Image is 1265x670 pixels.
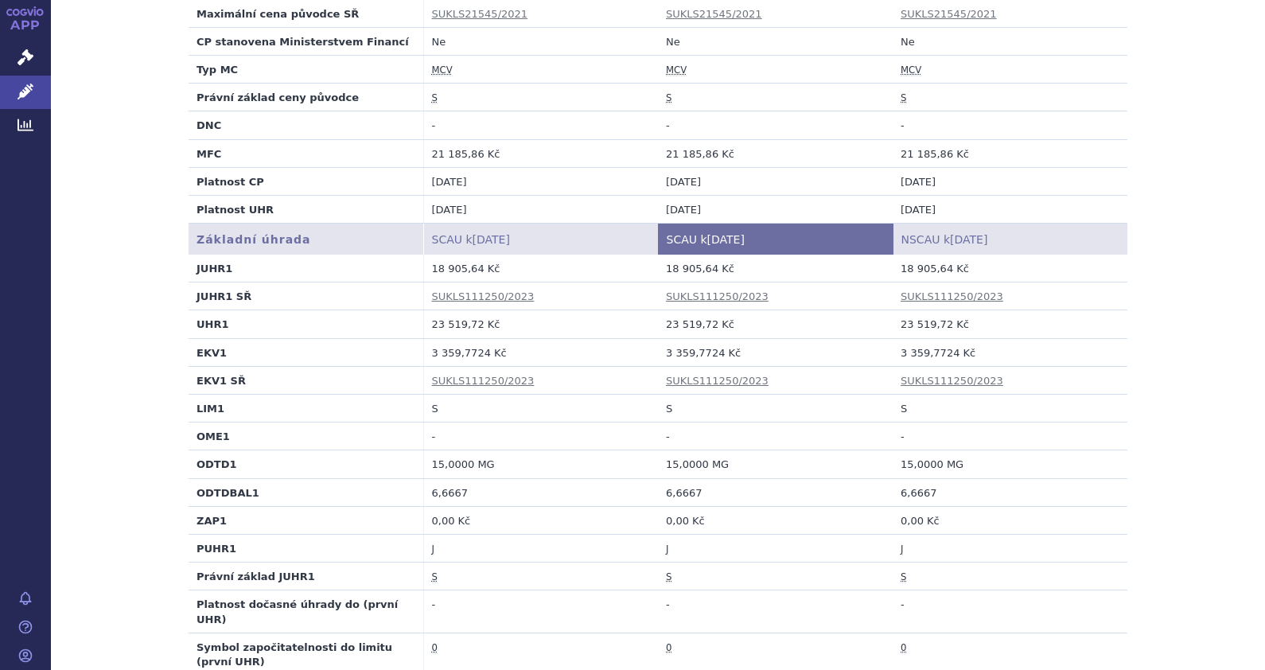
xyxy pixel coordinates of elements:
[197,204,274,216] strong: Platnost UHR
[197,458,237,470] strong: ODTD1
[893,506,1127,534] td: 0,00 Kč
[893,167,1127,195] td: [DATE]
[423,338,658,366] td: 3 359,7724 Kč
[432,375,535,387] a: SUKLS111250/2023
[197,318,229,330] strong: UHR1
[473,233,510,246] span: [DATE]
[658,590,893,633] td: -
[893,111,1127,139] td: -
[197,8,359,20] strong: Maximální cena původce SŘ
[197,347,227,359] strong: EKV1
[423,167,658,195] td: [DATE]
[893,224,1127,255] th: NSCAU k
[901,290,1003,302] a: SUKLS111250/2023
[901,543,903,555] abbr: LP u nichž MFC <= UHR1. Upozornění: Doprodeje dle cenového předpisu Ministerstva zdravotnictví ČR...
[197,571,315,582] strong: Právní základ JUHR1
[658,506,893,534] td: 0,00 Kč
[197,176,264,188] strong: Platnost CP
[658,139,893,167] td: 21 185,86 Kč
[666,375,769,387] a: SUKLS111250/2023
[893,139,1127,167] td: 21 185,86 Kč
[658,310,893,338] td: 23 519,72 Kč
[893,27,1127,55] td: Ne
[432,543,434,555] abbr: LP u nichž MFC <= UHR1. Upozornění: Doprodeje dle cenového předpisu Ministerstva zdravotnictví ČR...
[901,92,906,104] abbr: stanovena nebo změněna ve správním řízení podle zákona č. 48/1997 Sb. ve znění účinném od 1.1.2008
[197,290,251,302] strong: JUHR1 SŘ
[423,423,658,450] td: -
[432,290,535,302] a: SUKLS111250/2023
[658,27,893,55] td: Ne
[893,590,1127,633] td: -
[666,543,668,555] abbr: LP u nichž MFC <= UHR1. Upozornění: Doprodeje dle cenového předpisu Ministerstva zdravotnictví ČR...
[197,36,409,48] strong: CP stanovena Ministerstvem Financí
[901,8,997,20] a: SUKLS21545/2021
[197,515,227,527] strong: ZAP1
[197,375,246,387] strong: EKV1 SŘ
[658,167,893,195] td: [DATE]
[197,64,238,76] strong: Typ MC
[423,450,658,478] td: 15,0000 MG
[893,196,1127,224] td: [DATE]
[423,27,658,55] td: Ne
[432,571,438,583] abbr: stanovena nebo změněna ve správním řízení podle zákona č. 48/1997 Sb. ve znění účinném od 1.1.2008
[423,139,658,167] td: 21 185,86 Kč
[189,224,423,255] th: Základní úhrada
[423,224,658,255] th: SCAU k
[197,92,359,103] strong: Právní základ ceny původce
[197,598,398,625] strong: Platnost dočasné úhrady do (první UHR)
[197,148,221,160] strong: MFC
[197,641,392,668] strong: Symbol započitatelnosti do limitu (první UHR)
[197,543,236,555] strong: PUHR1
[707,233,745,246] span: [DATE]
[197,403,224,415] strong: LIM1
[893,423,1127,450] td: -
[197,263,232,275] strong: JUHR1
[658,111,893,139] td: -
[666,92,671,104] abbr: stanovena nebo změněna ve správním řízení podle zákona č. 48/1997 Sb. ve znění účinném od 1.1.2008
[893,478,1127,506] td: 6,6667
[197,430,230,442] strong: OME1
[666,64,687,76] abbr: maximální cena výrobce
[658,338,893,366] td: 3 359,7724 Kč
[901,571,906,583] abbr: stanovena nebo změněna ve správním řízení podle zákona č. 48/1997 Sb. ve znění účinném od 1.1.2008
[197,487,259,499] strong: ODTDBAL1
[423,395,658,423] td: S
[950,233,987,246] span: [DATE]
[893,395,1127,423] td: S
[658,450,893,478] td: 15,0000 MG
[658,478,893,506] td: 6,6667
[901,64,921,76] abbr: maximální cena výrobce
[893,255,1127,282] td: 18 905,64 Kč
[432,8,528,20] a: SUKLS21545/2021
[423,478,658,506] td: 6,6667
[666,571,671,583] abbr: stanovena nebo změněna ve správním řízení podle zákona č. 48/1997 Sb. ve znění účinném od 1.1.2008
[658,395,893,423] td: S
[658,196,893,224] td: [DATE]
[901,642,906,654] abbr: přípravky, které se nevydávají pacientovi v lékárně (LIM: A, D, S, C1, C2, C3)
[423,111,658,139] td: -
[423,196,658,224] td: [DATE]
[432,64,453,76] abbr: maximální cena výrobce
[901,375,1003,387] a: SUKLS111250/2023
[666,8,762,20] a: SUKLS21545/2021
[658,423,893,450] td: -
[893,450,1127,478] td: 15,0000 MG
[893,310,1127,338] td: 23 519,72 Kč
[197,119,221,131] strong: DNC
[423,255,658,282] td: 18 905,64 Kč
[666,290,769,302] a: SUKLS111250/2023
[432,92,438,104] abbr: stanovena nebo změněna ve správním řízení podle zákona č. 48/1997 Sb. ve znění účinném od 1.1.2008
[423,506,658,534] td: 0,00 Kč
[423,310,658,338] td: 23 519,72 Kč
[658,224,893,255] th: SCAU k
[658,255,893,282] td: 18 905,64 Kč
[893,338,1127,366] td: 3 359,7724 Kč
[432,642,438,654] abbr: přípravky, které se nevydávají pacientovi v lékárně (LIM: A, D, S, C1, C2, C3)
[666,642,671,654] abbr: přípravky, které se nevydávají pacientovi v lékárně (LIM: A, D, S, C1, C2, C3)
[423,590,658,633] td: -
